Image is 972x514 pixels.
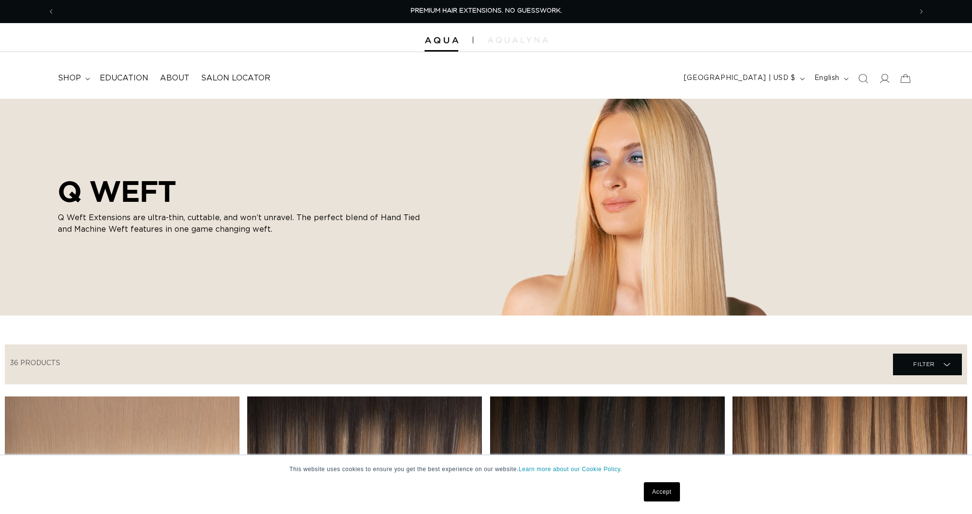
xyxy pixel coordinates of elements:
h2: Q WEFT [58,174,424,208]
a: Salon Locator [195,67,276,89]
button: Next announcement [911,2,932,21]
span: English [814,73,839,83]
button: Previous announcement [40,2,62,21]
span: PREMIUM HAIR EXTENSIONS. NO GUESSWORK. [411,8,562,14]
button: English [809,69,852,88]
button: [GEOGRAPHIC_DATA] | USD $ [678,69,809,88]
a: About [154,67,195,89]
span: Salon Locator [201,73,270,83]
span: shop [58,73,81,83]
a: Education [94,67,154,89]
p: This website uses cookies to ensure you get the best experience on our website. [290,465,683,474]
summary: Search [852,68,874,89]
a: Accept [644,482,679,501]
summary: Filter [893,354,962,375]
a: Learn more about our Cookie Policy. [519,466,622,473]
span: 36 products [10,360,60,367]
img: Aqua Hair Extensions [425,37,458,44]
span: About [160,73,189,83]
summary: shop [52,67,94,89]
span: Filter [913,355,935,373]
span: [GEOGRAPHIC_DATA] | USD $ [684,73,796,83]
p: Q Weft Extensions are ultra-thin, cuttable, and won’t unravel. The perfect blend of Hand Tied and... [58,212,424,235]
span: Education [100,73,148,83]
img: aqualyna.com [488,37,548,43]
